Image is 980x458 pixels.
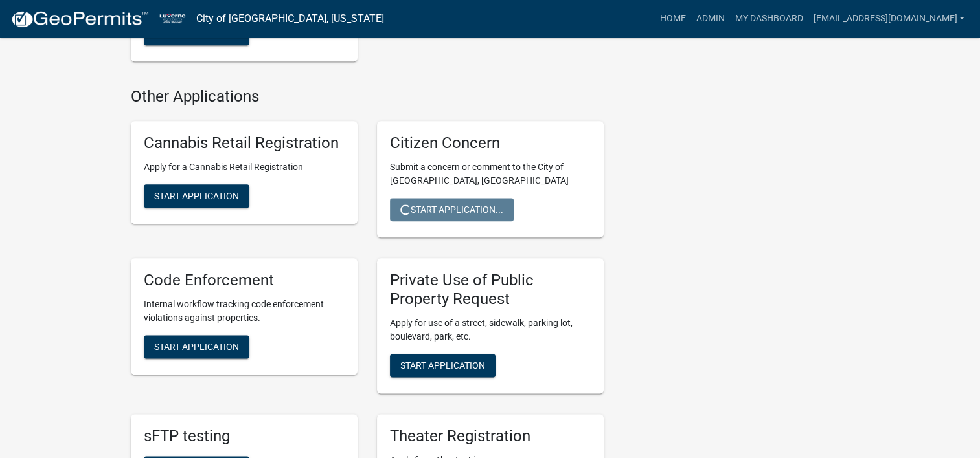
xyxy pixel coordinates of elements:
[144,160,345,174] p: Apply for a Cannabis Retail Registration
[400,360,485,370] span: Start Application
[144,427,345,446] h5: sFTP testing
[144,271,345,290] h5: Code Enforcement
[390,198,514,221] button: Start Application...
[131,87,604,106] h4: Other Applications
[144,335,249,358] button: Start Application
[390,271,591,309] h5: Private Use of Public Property Request
[390,160,591,188] p: Submit a concern or comment to the City of [GEOGRAPHIC_DATA], [GEOGRAPHIC_DATA]
[400,204,503,215] span: Start Application...
[390,134,591,153] h5: Citizen Concern
[154,342,239,352] span: Start Application
[390,354,496,377] button: Start Application
[390,427,591,446] h5: Theater Registration
[729,6,808,31] a: My Dashboard
[159,10,186,27] img: City of Luverne, Minnesota
[196,8,384,30] a: City of [GEOGRAPHIC_DATA], [US_STATE]
[154,28,239,38] span: Start Application
[654,6,690,31] a: Home
[154,191,239,201] span: Start Application
[808,6,970,31] a: [EMAIL_ADDRESS][DOMAIN_NAME]
[144,184,249,208] button: Start Application
[144,22,249,45] button: Start Application
[144,134,345,153] h5: Cannabis Retail Registration
[690,6,729,31] a: Admin
[144,298,345,325] p: Internal workflow tracking code enforcement violations against properties.
[390,316,591,343] p: Apply for use of a street, sidewalk, parking lot, boulevard, park, etc.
